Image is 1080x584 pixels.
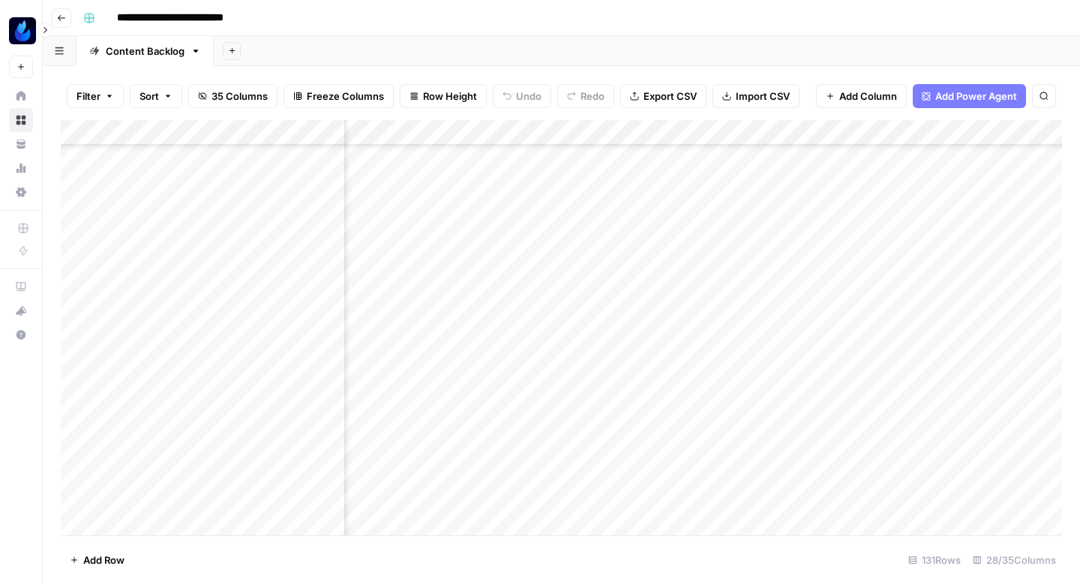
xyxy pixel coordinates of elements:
[620,84,706,108] button: Export CSV
[967,548,1062,572] div: 28/35 Columns
[9,323,33,347] button: Help + Support
[580,89,604,104] span: Redo
[83,552,124,567] span: Add Row
[10,300,32,322] div: What's new?
[106,44,184,59] div: Content Backlog
[211,89,268,104] span: 35 Columns
[423,89,477,104] span: Row Height
[493,84,551,108] button: Undo
[839,89,897,104] span: Add Column
[76,89,100,104] span: Filter
[557,84,614,108] button: Redo
[188,84,277,108] button: 35 Columns
[307,89,384,104] span: Freeze Columns
[400,84,487,108] button: Row Height
[643,89,697,104] span: Export CSV
[935,89,1017,104] span: Add Power Agent
[913,84,1026,108] button: Add Power Agent
[902,548,967,572] div: 131 Rows
[61,548,133,572] button: Add Row
[67,84,124,108] button: Filter
[516,89,541,104] span: Undo
[816,84,907,108] button: Add Column
[283,84,394,108] button: Freeze Columns
[9,299,33,323] button: What's new?
[9,156,33,180] a: Usage
[736,89,790,104] span: Import CSV
[9,12,33,50] button: Workspace: AgentFire Content
[9,17,36,44] img: AgentFire Content Logo
[9,132,33,156] a: Your Data
[130,84,182,108] button: Sort
[9,108,33,132] a: Browse
[9,180,33,204] a: Settings
[139,89,159,104] span: Sort
[9,84,33,108] a: Home
[9,275,33,299] a: AirOps Academy
[712,84,799,108] button: Import CSV
[76,36,214,66] a: Content Backlog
